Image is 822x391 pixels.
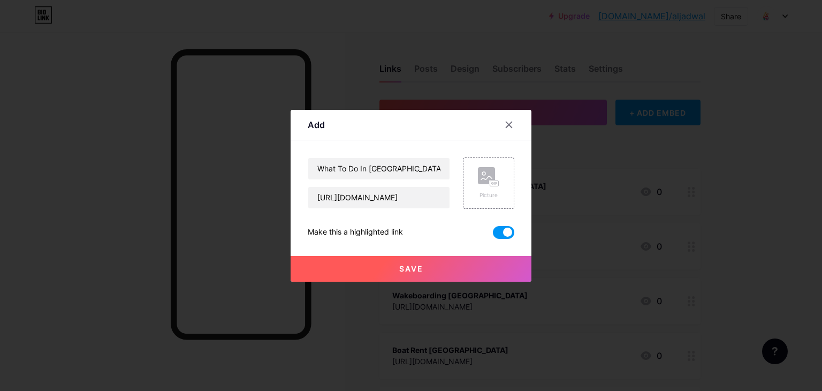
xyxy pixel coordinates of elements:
input: URL [308,187,450,208]
button: Save [291,256,531,282]
div: Picture [478,191,499,199]
div: Add [308,118,325,131]
input: Title [308,158,450,179]
span: Save [399,264,423,273]
div: Make this a highlighted link [308,226,403,239]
